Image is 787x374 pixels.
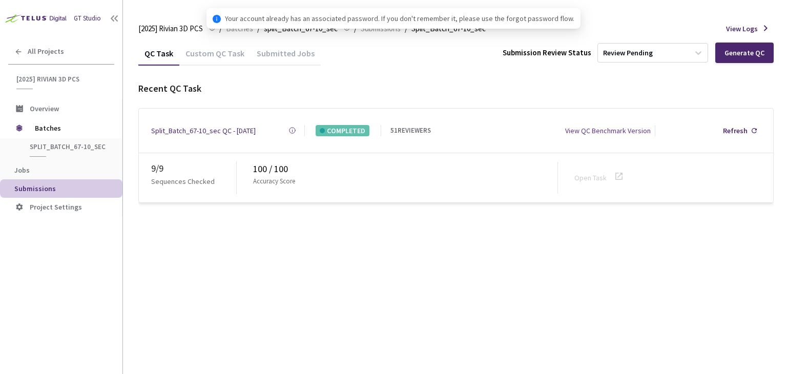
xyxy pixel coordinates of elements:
[724,49,764,57] div: Generate QC
[30,104,59,113] span: Overview
[251,48,321,66] div: Submitted Jobs
[138,48,179,66] div: QC Task
[503,47,591,59] div: Submission Review Status
[213,15,221,23] span: info-circle
[151,176,215,187] p: Sequences Checked
[16,75,108,84] span: [2025] Rivian 3D PCS
[151,161,236,176] div: 9 / 9
[253,176,295,186] p: Accuracy Score
[30,202,82,212] span: Project Settings
[390,126,431,136] div: 51 REVIEWERS
[14,184,56,193] span: Submissions
[138,81,774,96] div: Recent QC Task
[726,23,758,34] span: View Logs
[28,47,64,56] span: All Projects
[179,48,251,66] div: Custom QC Task
[74,13,101,24] div: GT Studio
[574,173,607,182] a: Open Task
[723,125,748,136] div: Refresh
[603,48,653,58] div: Review Pending
[225,13,574,24] span: Your account already has an associated password. If you don't remember it, please use the forgot ...
[253,162,557,176] div: 100 / 100
[151,125,256,136] a: Split_Batch_67-10_sec QC - [DATE]
[359,23,403,34] a: Submissions
[316,125,369,136] div: COMPLETED
[224,23,255,34] a: Batches
[138,23,203,35] span: [2025] Rivian 3D PCS
[14,165,30,175] span: Jobs
[35,118,105,138] span: Batches
[565,125,651,136] div: View QC Benchmark Version
[30,142,106,151] span: split_Batch_67-10_sec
